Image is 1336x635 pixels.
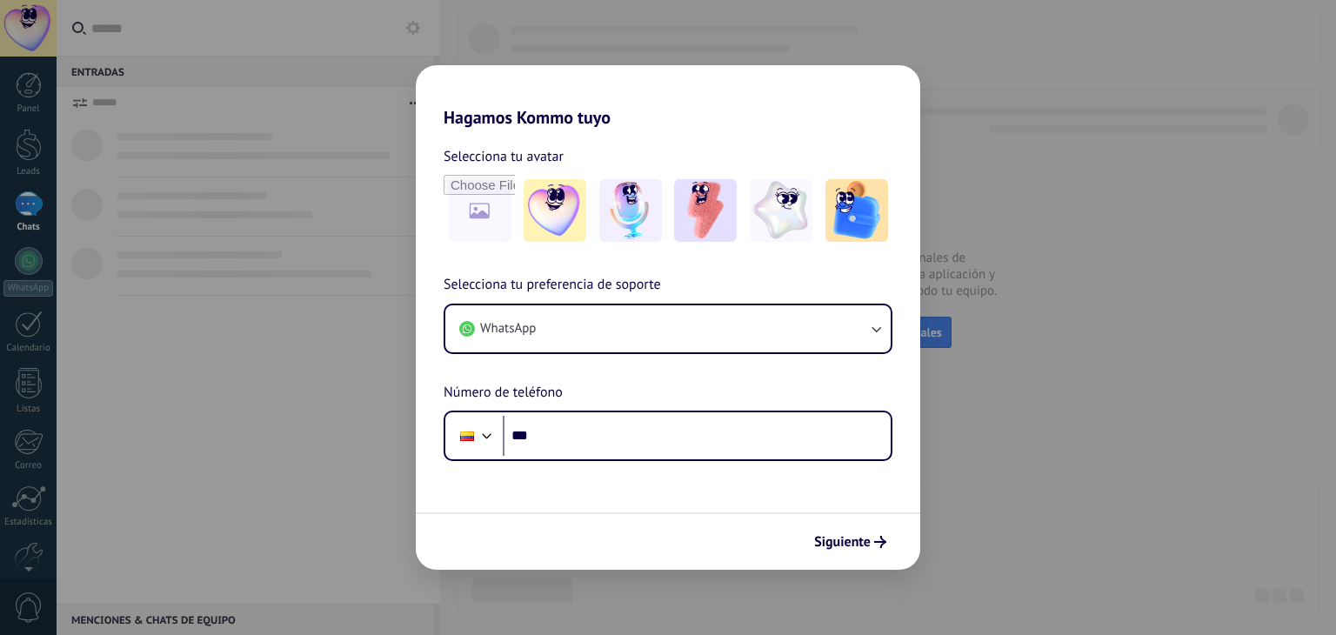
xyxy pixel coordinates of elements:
[444,145,564,168] span: Selecciona tu avatar
[480,320,536,338] span: WhatsApp
[416,65,920,128] h2: Hagamos Kommo tuyo
[825,179,888,242] img: -5.jpeg
[674,179,737,242] img: -3.jpeg
[451,418,484,454] div: Colombia: + 57
[814,536,871,548] span: Siguiente
[806,527,894,557] button: Siguiente
[444,382,563,404] span: Número de teléfono
[445,305,891,352] button: WhatsApp
[599,179,662,242] img: -2.jpeg
[524,179,586,242] img: -1.jpeg
[750,179,812,242] img: -4.jpeg
[444,274,661,297] span: Selecciona tu preferencia de soporte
